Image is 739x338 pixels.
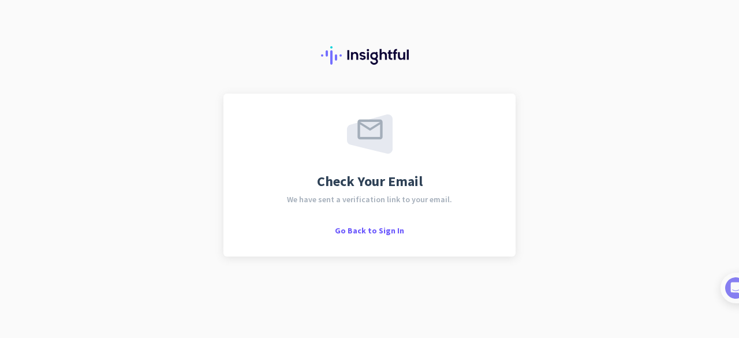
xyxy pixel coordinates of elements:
[335,225,404,236] span: Go Back to Sign In
[317,174,423,188] span: Check Your Email
[287,195,452,203] span: We have sent a verification link to your email.
[321,46,418,65] img: Insightful
[347,114,393,154] img: email-sent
